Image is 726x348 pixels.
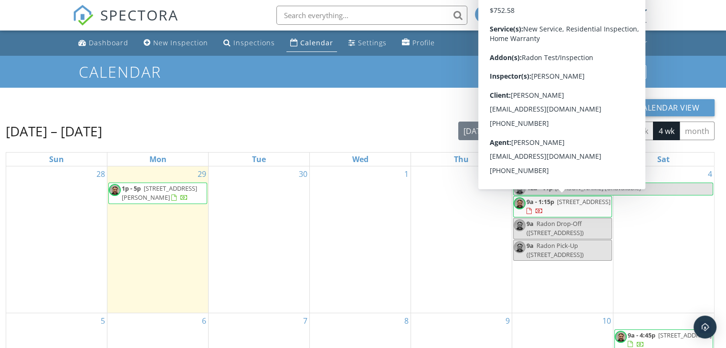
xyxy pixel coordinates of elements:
span: [STREET_ADDRESS] [658,331,712,339]
button: cal wk [621,122,654,140]
span: SPECTORA [100,5,179,25]
button: list [548,122,570,140]
a: Wednesday [350,153,370,166]
span: 1p - 5p [122,184,141,193]
div: Profile [412,38,435,47]
a: Go to October 4, 2025 [706,166,714,182]
a: Settings [345,34,390,52]
span: [STREET_ADDRESS] [557,197,610,206]
td: Go to October 1, 2025 [310,166,411,313]
img: 1000000381.jpg [615,331,627,343]
div: [PERSON_NAME] [578,6,640,15]
img: 1000000381.jpg [514,183,526,195]
a: Tuesday [250,153,268,166]
a: Go to September 29, 2025 [196,166,208,182]
a: Calendar Settings [567,64,647,80]
div: Support Center [592,38,648,47]
div: Calendar Settings [568,65,646,79]
td: Go to September 29, 2025 [107,166,209,313]
a: Go to October 8, 2025 [402,313,410,328]
td: Go to October 2, 2025 [410,166,512,313]
input: Search everything... [276,6,467,25]
a: Go to September 28, 2025 [95,166,107,182]
span: 9a [526,219,534,228]
button: day [569,122,593,140]
button: Previous [499,121,521,141]
a: Go to October 10, 2025 [600,313,613,328]
td: Go to October 4, 2025 [613,166,714,313]
img: 1000000381.jpg [514,241,526,253]
div: Inspections [233,38,275,47]
a: SPECTORA [73,13,179,33]
a: Go to October 11, 2025 [702,313,714,328]
a: Thursday [452,153,471,166]
div: Webb Property Inspection [552,15,647,25]
a: Go to October 1, 2025 [402,166,410,182]
span: 12a - 11p [526,183,553,195]
button: Next [521,121,543,141]
img: 1000000381.jpg [109,184,121,196]
span: [PERSON_NAME] (Unavailable) [555,184,641,192]
td: Go to September 28, 2025 [6,166,107,313]
div: Open Intercom Messenger [694,316,716,338]
img: 1000000381.jpg [514,197,526,209]
button: week [593,122,622,140]
a: Go to October 5, 2025 [99,313,107,328]
a: Go to October 2, 2025 [504,166,512,182]
h1: Calendar [79,63,647,80]
button: New Calendar View [602,99,715,116]
button: [DATE] [458,122,493,140]
span: Radon Pick-Up ([STREET_ADDRESS]) [526,241,584,259]
button: 4 wk [653,122,680,140]
a: 1p - 5p [STREET_ADDRESS][PERSON_NAME] [108,183,207,204]
div: Dashboard [89,38,128,47]
a: Friday [556,153,569,166]
a: Go to October 9, 2025 [504,313,512,328]
a: 9a - 1:15p [STREET_ADDRESS] [513,196,612,217]
a: Inspections [220,34,279,52]
a: Monday [147,153,168,166]
a: Profile [398,34,439,52]
a: 1p - 5p [STREET_ADDRESS][PERSON_NAME] [122,184,197,202]
a: Saturday [655,153,672,166]
a: 9a - 1:15p [STREET_ADDRESS] [526,197,610,215]
a: Go to September 30, 2025 [297,166,309,182]
img: The Best Home Inspection Software - Spectora [73,5,94,26]
div: Calendar [300,38,333,47]
a: Go to October 6, 2025 [200,313,208,328]
a: Sunday [47,153,66,166]
td: Go to September 30, 2025 [209,166,310,313]
a: Go to October 7, 2025 [301,313,309,328]
span: 9a - 4:45p [628,331,655,339]
div: Settings [358,38,387,47]
img: 1000000381.jpg [514,219,526,231]
td: Go to October 3, 2025 [512,166,613,313]
button: month [679,122,715,140]
div: New Inspection [153,38,208,47]
span: Radon Drop-Off ([STREET_ADDRESS]) [526,219,584,237]
span: 9a [526,241,534,250]
span: 9a - 1:15p [526,197,554,206]
span: [STREET_ADDRESS][PERSON_NAME] [122,184,197,202]
a: Dashboard [74,34,132,52]
a: Calendar [286,34,337,52]
a: New Inspection [140,34,212,52]
h2: [DATE] – [DATE] [6,122,102,141]
a: Support Center [579,34,652,52]
a: Go to October 3, 2025 [605,166,613,182]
